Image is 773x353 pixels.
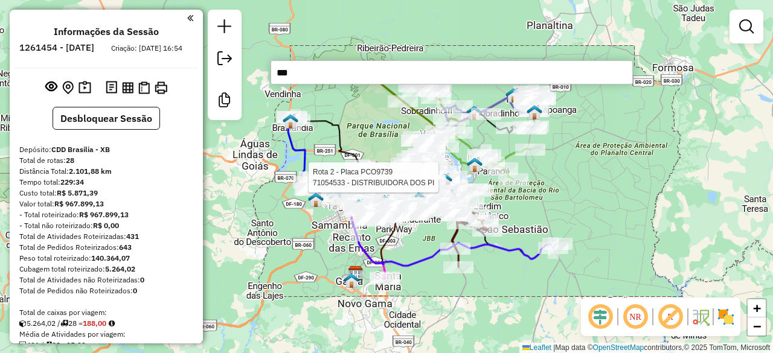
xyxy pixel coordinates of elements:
[19,285,193,296] div: Total de Pedidos não Roteirizados:
[66,156,74,165] strong: 28
[656,302,685,331] span: Exibir rótulo
[467,157,483,173] img: 133 UDC WCL Itapoã
[19,209,193,220] div: - Total roteirizado:
[53,107,160,130] button: Desbloquear Sessão
[60,177,84,186] strong: 229:34
[283,113,298,129] img: Warecloud Brazlândia
[19,329,193,340] div: Média de Atividades por viagem:
[351,199,367,214] img: 113 UDC WCL Taguatinga Sul
[60,78,76,97] button: Centralizar mapa no depósito ou ponto de apoio
[437,173,452,188] img: 129 UDC WCL Vila Planalto
[103,78,120,97] button: Logs desbloquear sessão
[126,232,139,241] strong: 431
[310,176,326,192] img: 130 UDC WCL Ceilândia Norte
[519,343,773,353] div: Map data © contributors,© 2025 TomTom, Microsoft
[83,319,106,328] strong: 188,00
[109,320,115,327] i: Meta Caixas/viagem: 203,90 Diferença: -15,90
[19,220,193,231] div: - Total não roteirizado:
[44,342,52,349] i: Total de rotas
[379,168,394,184] img: CDD Brasilia - XB
[19,144,193,155] div: Depósito:
[505,87,521,103] img: 115 UDC WCL Planaltina
[136,79,152,97] button: Visualizar Romaneio
[19,155,193,166] div: Total de rotas:
[106,43,187,54] div: Criação: [DATE] 16:54
[734,14,759,39] a: Exibir filtros
[691,307,710,326] img: Fluxo de ruas
[105,264,135,273] strong: 5.264,02
[19,253,193,264] div: Peso total roteirizado:
[57,188,98,197] strong: R$ 5.871,39
[66,340,86,349] strong: 15,39
[54,26,159,37] h4: Informações da Sessão
[43,78,60,97] button: Exibir sessão original
[748,317,766,336] a: Zoom out
[19,307,193,318] div: Total de caixas por viagem:
[344,273,359,288] img: CDD Gama
[19,264,193,275] div: Cubagem total roteirizado:
[586,302,615,331] span: Ocultar deslocamento
[593,343,644,352] a: OpenStreetMap
[60,320,68,327] i: Total de rotas
[326,188,342,203] img: 123 UDC WCL Taguatinga Centro
[466,105,482,121] img: 122 UDC WCL Sobradinho
[308,192,324,208] img: 116 UDC WCL Sol Nascente
[553,343,555,352] span: |
[91,253,130,262] strong: 140.364,07
[54,199,104,208] strong: R$ 967.899,13
[119,243,132,252] strong: 643
[213,14,237,42] a: Nova sessão e pesquisa
[415,162,431,177] img: 104 UDC Light Plano Piloto
[213,46,237,74] a: Exportar sessão
[19,275,193,285] div: Total de Atividades não Roteirizadas:
[411,191,426,207] img: 119 UDC WCL Asa Sul
[716,307,736,326] img: Exibir/Ocultar setores
[19,166,193,177] div: Distância Total:
[76,78,94,97] button: Painel de Sugestão
[19,188,193,199] div: Custo total:
[753,319,761,334] span: −
[753,301,761,316] span: +
[79,210,129,219] strong: R$ 967.899,13
[19,231,193,242] div: Total de Atividades Roteirizadas:
[370,167,386,183] img: 121 UDC WCL Estrutural
[93,221,119,230] strong: R$ 0,00
[19,242,193,253] div: Total de Pedidos Roteirizados:
[377,194,393,210] img: 114 UDC WCL Guará
[120,79,136,95] button: Visualizar relatório de Roteirização
[19,199,193,209] div: Valor total:
[19,342,27,349] i: Total de Atividades
[213,88,237,115] a: Criar modelo
[152,79,170,97] button: Imprimir Rotas
[19,318,193,329] div: 5.264,02 / 28 =
[19,177,193,188] div: Tempo total:
[348,266,364,281] img: CDD Brasilia - BR
[344,189,359,205] img: 101 UDC Light Taguatinga
[621,302,650,331] span: Ocultar NR
[187,11,193,25] a: Clique aqui para minimizar o painel
[522,343,551,352] a: Leaflet
[527,104,542,120] img: 106 UDC WCL Planaltina Arapoanga
[69,167,112,176] strong: 2.101,88 km
[19,320,27,327] i: Cubagem total roteirizado
[748,299,766,317] a: Zoom in
[19,42,94,53] h6: 1261454 - [DATE]
[133,286,137,295] strong: 0
[140,275,144,284] strong: 0
[19,340,193,351] div: 431 / 28 =
[51,145,110,154] strong: CDD Brasilia - XB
